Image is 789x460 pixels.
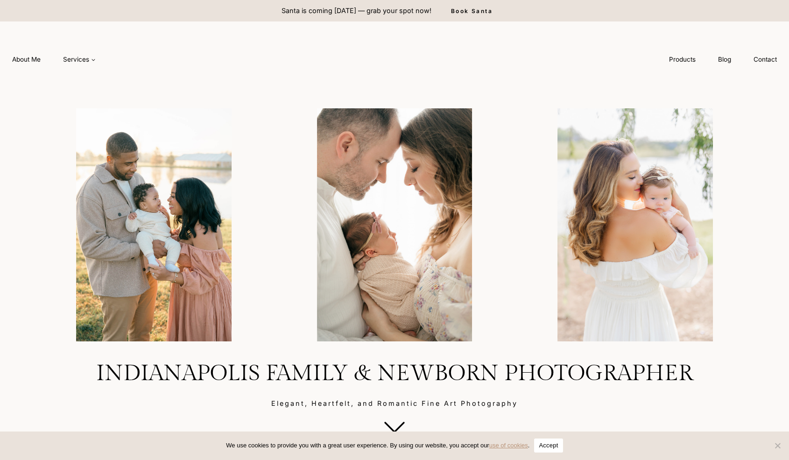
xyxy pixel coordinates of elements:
[278,108,511,341] img: Parents holding their baby lovingly
[742,51,788,68] a: Contact
[63,55,96,64] span: Services
[278,108,511,341] div: 2 of 4
[534,439,563,453] button: Accept
[22,360,767,387] h1: Indianapolis Family & Newborn Photographer
[22,398,767,409] p: Elegant, Heartfelt, and Romantic Fine Art Photography
[226,441,529,450] span: We use cookies to provide you with a great user experience. By using our website, you accept our .
[489,442,528,449] a: use of cookies
[658,51,707,68] a: Products
[519,108,752,341] img: mom holding baby on shoulder looking back at the camera outdoors in Carmel, Indiana
[519,108,752,341] div: 3 of 4
[37,108,270,341] img: Family enjoying a sunny day by the lake.
[52,51,107,68] a: Services
[773,441,782,450] span: No
[1,51,107,68] nav: Primary Navigation
[282,6,431,16] p: Santa is coming [DATE] — grab your spot now!
[1,51,52,68] a: About Me
[37,108,270,341] div: 1 of 4
[707,51,742,68] a: Blog
[37,108,752,341] div: Photo Gallery Carousel
[289,40,500,79] img: aleah gregory logo
[658,51,788,68] nav: Secondary Navigation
